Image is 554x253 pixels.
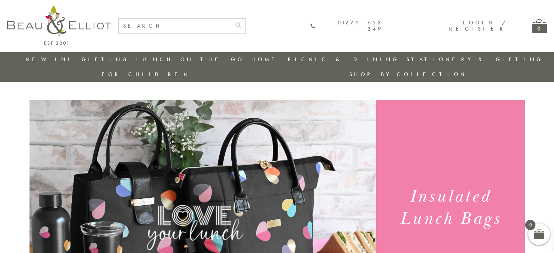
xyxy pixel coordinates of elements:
[349,71,467,78] a: Shop by collection
[449,19,506,32] a: Login / Register
[7,5,111,45] img: logo
[82,56,129,63] a: Gifting
[119,19,231,33] input: SEARCH
[532,19,547,33] a: 0
[25,56,74,63] a: New in!
[406,56,543,63] a: Stationery & Gifting
[251,56,280,63] a: Home
[102,71,190,78] a: For Children
[288,56,399,63] a: Picnic & Dining
[385,186,516,230] h1: Insulated Lunch Bags
[310,20,383,32] a: 01279 653 249
[136,56,244,63] a: Lunch On The Go
[525,220,535,230] span: 0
